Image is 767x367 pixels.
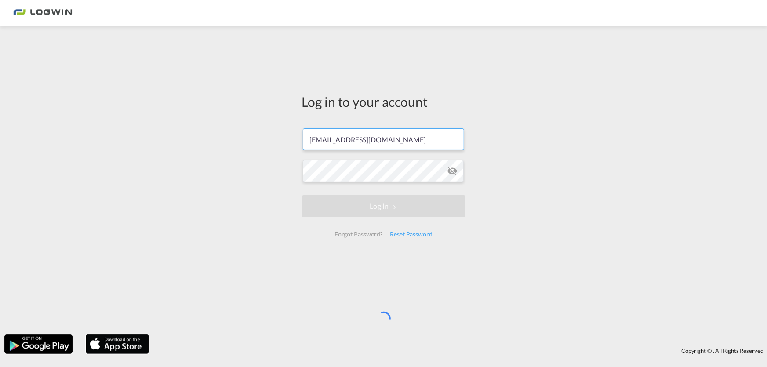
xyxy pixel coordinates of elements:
button: LOGIN [302,195,465,217]
div: Copyright © . All Rights Reserved [153,343,767,358]
div: Reset Password [386,226,436,242]
md-icon: icon-eye-off [447,166,458,176]
img: apple.png [85,334,150,355]
input: Enter email/phone number [303,128,464,150]
div: Forgot Password? [331,226,386,242]
img: bc73a0e0d8c111efacd525e4c8ad7d32.png [13,4,73,23]
img: google.png [4,334,73,355]
div: Log in to your account [302,92,465,111]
